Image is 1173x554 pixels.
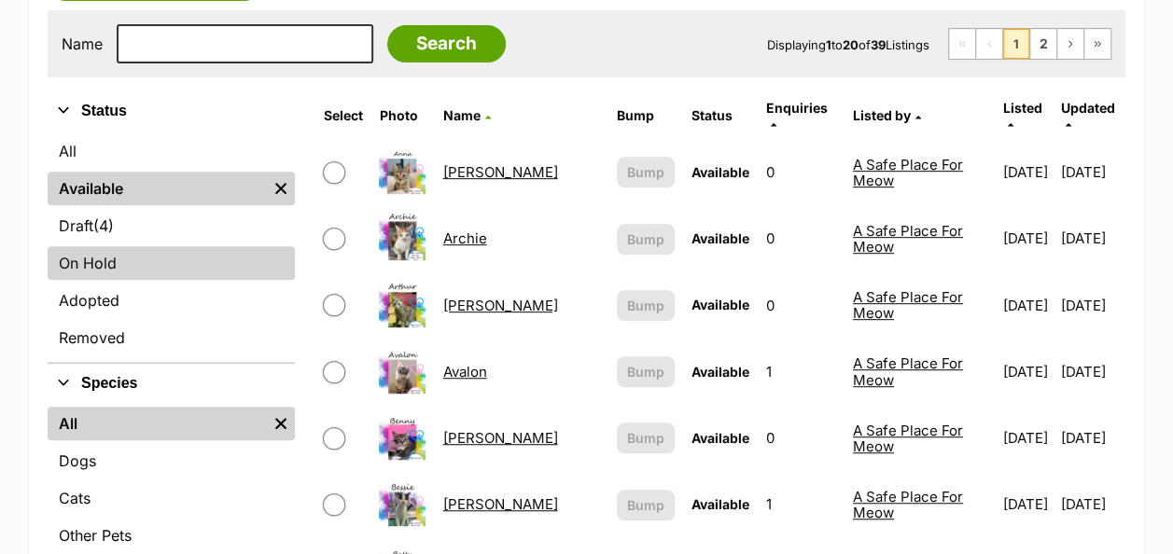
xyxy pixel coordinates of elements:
[617,224,675,255] button: Bump
[691,430,749,446] span: Available
[442,163,557,181] a: [PERSON_NAME]
[48,284,295,317] a: Adopted
[48,481,295,515] a: Cats
[48,407,267,440] a: All
[1061,406,1124,470] td: [DATE]
[442,107,490,123] a: Name
[766,100,828,116] span: translation missing: en.admin.listings.index.attributes.enquiries
[691,230,749,246] span: Available
[759,339,844,404] td: 1
[93,215,114,237] span: (4)
[62,35,103,52] label: Name
[1084,29,1110,59] a: Last page
[1003,100,1042,131] a: Listed
[1030,29,1056,59] a: Page 2
[853,422,963,455] a: A Safe Place For Meow
[996,140,1059,204] td: [DATE]
[853,107,921,123] a: Listed by
[627,428,664,448] span: Bump
[442,429,557,447] a: [PERSON_NAME]
[759,273,844,338] td: 0
[267,407,295,440] a: Remove filter
[996,206,1059,270] td: [DATE]
[871,37,886,52] strong: 39
[627,162,664,182] span: Bump
[853,222,963,256] a: A Safe Place For Meow
[759,406,844,470] td: 0
[691,364,749,380] span: Available
[1061,339,1124,404] td: [DATE]
[48,99,295,123] button: Status
[853,107,911,123] span: Listed by
[996,273,1059,338] td: [DATE]
[48,131,295,362] div: Status
[617,356,675,387] button: Bump
[617,290,675,321] button: Bump
[442,107,480,123] span: Name
[267,172,295,205] a: Remove filter
[1061,100,1115,116] span: Updated
[766,100,828,131] a: Enquiries
[387,25,506,62] input: Search
[976,29,1002,59] span: Previous page
[1061,206,1124,270] td: [DATE]
[1057,29,1083,59] a: Next page
[442,495,557,513] a: [PERSON_NAME]
[627,296,664,315] span: Bump
[442,229,486,247] a: Archie
[627,495,664,515] span: Bump
[759,472,844,536] td: 1
[691,297,749,312] span: Available
[691,496,749,512] span: Available
[853,288,963,322] a: A Safe Place For Meow
[684,93,757,138] th: Status
[853,156,963,189] a: A Safe Place For Meow
[315,93,370,138] th: Select
[759,140,844,204] td: 0
[48,246,295,280] a: On Hold
[1061,140,1124,204] td: [DATE]
[442,297,557,314] a: [PERSON_NAME]
[48,519,295,552] a: Other Pets
[442,363,486,381] a: Avalon
[48,172,267,205] a: Available
[371,93,433,138] th: Photo
[996,472,1059,536] td: [DATE]
[1061,472,1124,536] td: [DATE]
[996,406,1059,470] td: [DATE]
[1061,100,1115,131] a: Updated
[627,229,664,249] span: Bump
[48,209,295,242] a: Draft
[1003,100,1042,116] span: Listed
[617,490,675,520] button: Bump
[1003,29,1029,59] span: Page 1
[826,37,831,52] strong: 1
[948,28,1111,60] nav: Pagination
[609,93,682,138] th: Bump
[1061,273,1124,338] td: [DATE]
[617,157,675,187] button: Bump
[48,321,295,354] a: Removed
[767,37,929,52] span: Displaying to of Listings
[853,354,963,388] a: A Safe Place For Meow
[949,29,975,59] span: First page
[853,488,963,521] a: A Safe Place For Meow
[691,164,749,180] span: Available
[843,37,859,52] strong: 20
[48,134,295,168] a: All
[617,422,675,453] button: Bump
[48,371,295,395] button: Species
[48,444,295,478] a: Dogs
[996,339,1059,404] td: [DATE]
[759,206,844,270] td: 0
[627,362,664,381] span: Bump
